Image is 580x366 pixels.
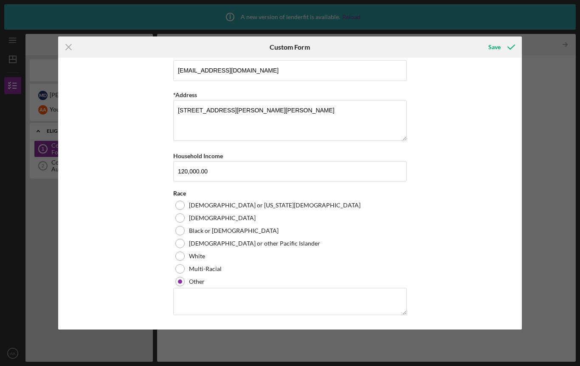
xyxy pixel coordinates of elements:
[173,91,197,98] label: *Address
[189,215,256,221] label: [DEMOGRAPHIC_DATA]
[189,202,360,209] label: [DEMOGRAPHIC_DATA] or [US_STATE][DEMOGRAPHIC_DATA]
[189,227,279,234] label: Black or [DEMOGRAPHIC_DATA]
[189,240,320,247] label: [DEMOGRAPHIC_DATA] or other Pacific Islander
[173,100,407,141] textarea: [STREET_ADDRESS][PERSON_NAME][PERSON_NAME]
[488,39,501,56] div: Save
[480,39,522,56] button: Save
[189,278,205,285] label: Other
[189,253,205,260] label: White
[270,43,310,51] h6: Custom Form
[173,152,223,159] label: Household Income
[173,190,407,197] div: Race
[189,265,222,272] label: Multi-Racial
